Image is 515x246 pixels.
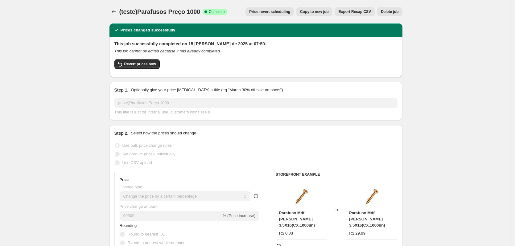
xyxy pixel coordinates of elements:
span: Complete [209,9,225,14]
h2: This job successfully completed on 15 [PERSON_NAME] de 2025 at 07:50. [114,41,398,47]
span: Use bulk price change rules [122,143,172,148]
button: Export Recap CSV [335,7,375,16]
span: Rounding [120,223,137,228]
img: 20230306171811047464_811_80x.jpg [359,183,384,208]
button: Revert prices now [114,59,160,69]
span: Change type [120,185,142,189]
span: Copy to new job [300,9,329,14]
button: Price revert scheduling [245,7,294,16]
i: This job cannot be edited because it has already completed. [114,49,221,53]
span: Price revert scheduling [249,9,290,14]
span: Export Recap CSV [339,9,371,14]
p: Optionally give your price [MEDICAL_DATA] a title (eg "March 30% off sale on boots") [131,87,283,93]
span: Set product prices individually [122,152,175,156]
div: R$ 0.03 [279,230,293,236]
span: Round to nearest .01 [128,232,165,236]
div: help [253,193,259,199]
h2: Step 2. [114,130,129,136]
span: Delete job [381,9,398,14]
h6: STOREFRONT EXAMPLE [276,172,398,177]
span: Price change amount [120,204,158,209]
span: This title is just for internal use, customers won't see it [114,110,210,114]
span: Revert prices now [124,62,156,67]
span: Use CSV upload [122,160,152,165]
p: Select how the prices should change [131,130,196,136]
button: Copy to new job [296,7,332,16]
img: 20230306171811047464_811_80x.jpg [289,183,314,208]
span: (teste)Parafusos Preço 1000 [119,8,200,15]
h2: Step 1. [114,87,129,93]
div: R$ 29.99 [349,230,365,236]
h3: Price [120,177,129,182]
span: Round to nearest whole number [128,240,185,245]
span: Parafuso Mdf [PERSON_NAME] 3,5X16(CX.1000un) [349,211,385,228]
span: Parafuso Mdf [PERSON_NAME] 3,5X16(CX.1000un) [279,211,315,228]
button: Delete job [377,7,402,16]
h2: Prices changed successfully [121,27,175,33]
span: % (Price increase) [223,213,255,218]
button: Price change jobs [109,7,118,16]
input: 30% off holiday sale [114,98,398,108]
input: -15 [120,211,221,221]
